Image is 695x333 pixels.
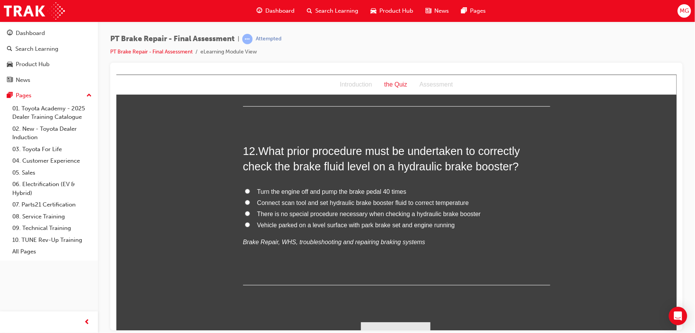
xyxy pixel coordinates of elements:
span: There is no special procedure necessary when checking a hydraulic brake booster [141,136,365,142]
div: News [16,76,30,85]
span: up-icon [86,91,92,101]
input: There is no special procedure necessary when checking a hydraulic brake booster [129,136,134,141]
div: Dashboard [16,29,45,38]
span: news-icon [7,77,13,84]
span: News [435,7,449,15]
div: Introduction [217,4,262,15]
a: PT Brake Repair - Final Assessment [110,48,193,55]
a: Search Learning [3,42,95,56]
a: 09. Technical Training [9,222,95,234]
li: eLearning Module View [200,48,257,57]
img: Trak [4,2,65,20]
span: | [238,35,239,43]
a: 05. Sales [9,167,95,179]
span: prev-icon [84,318,90,327]
a: 02. New - Toyota Dealer Induction [9,123,95,143]
button: MG [678,4,691,18]
span: Vehicle parked on a level surface with park brake set and engine running [141,147,339,153]
span: pages-icon [462,6,467,16]
input: Vehicle parked on a level surface with park brake set and engine running [129,147,134,152]
h2: 12 . [127,68,434,100]
a: Product Hub [3,57,95,72]
div: the Quiz [262,4,297,15]
a: guage-iconDashboard [251,3,301,19]
a: 04. Customer Experience [9,155,95,167]
span: Pages [470,7,486,15]
span: news-icon [426,6,432,16]
div: Pages [16,91,31,100]
a: 10. TUNE Rev-Up Training [9,234,95,246]
a: 07. Parts21 Certification [9,199,95,211]
span: learningRecordVerb_ATTEMPT-icon [242,34,253,44]
input: Connect scan tool and set hydraulic brake booster fluid to correct temperature [129,125,134,130]
span: What prior procedure must be undertaken to correctly check the brake fluid level on a hydraulic b... [127,70,404,98]
div: Search Learning [15,45,58,53]
span: guage-icon [7,30,13,37]
span: pages-icon [7,92,13,99]
span: Connect scan tool and set hydraulic brake booster fluid to correct temperature [141,125,352,131]
span: search-icon [7,46,12,53]
a: All Pages [9,246,95,258]
span: Dashboard [266,7,295,15]
span: PT Brake Repair - Final Assessment [110,35,235,43]
button: Pages [3,88,95,103]
em: Brake Repair, WHS, troubleshooting and repairing braking systems [127,164,309,170]
a: search-iconSearch Learning [301,3,365,19]
button: Submit Answers [245,247,314,269]
button: DashboardSearch LearningProduct HubNews [3,25,95,88]
a: Dashboard [3,26,95,40]
a: 06. Electrification (EV & Hybrid) [9,178,95,199]
a: 01. Toyota Academy - 2025 Dealer Training Catalogue [9,103,95,123]
span: guage-icon [257,6,263,16]
div: Product Hub [16,60,50,69]
span: car-icon [371,6,377,16]
a: car-iconProduct Hub [365,3,420,19]
div: Open Intercom Messenger [669,307,687,325]
span: search-icon [307,6,313,16]
div: Attempted [256,35,281,43]
a: 08. Service Training [9,211,95,223]
span: Product Hub [380,7,414,15]
div: Assessment [297,4,343,15]
span: Search Learning [316,7,359,15]
input: Turn the engine off and pump the brake pedal 40 times [129,114,134,119]
a: 03. Toyota For Life [9,143,95,155]
a: pages-iconPages [455,3,492,19]
a: News [3,73,95,87]
span: MG [680,7,689,15]
a: news-iconNews [420,3,455,19]
span: Turn the engine off and pump the brake pedal 40 times [141,113,290,120]
span: car-icon [7,61,13,68]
